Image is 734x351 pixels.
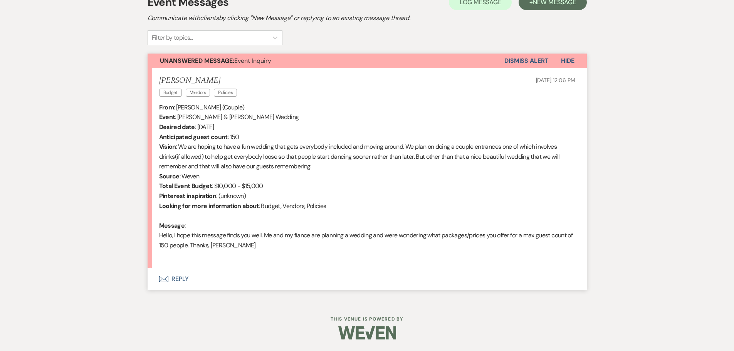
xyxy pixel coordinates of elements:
[549,54,587,68] button: Hide
[160,57,234,65] strong: Unanswered Message:
[148,268,587,290] button: Reply
[159,102,575,260] div: : [PERSON_NAME] (Couple) : [PERSON_NAME] & [PERSON_NAME] Wedding : [DATE] : 150 : We are hoping t...
[159,89,182,97] span: Budget
[159,113,175,121] b: Event
[159,76,241,86] h5: [PERSON_NAME]
[152,33,193,42] div: Filter by topics...
[536,77,575,84] span: [DATE] 12:06 PM
[214,89,237,97] span: Policies
[159,123,195,131] b: Desired date
[148,54,504,68] button: Unanswered Message:Event Inquiry
[148,13,587,23] h2: Communicate with clients by clicking "New Message" or replying to an existing message thread.
[159,143,176,151] b: Vision
[159,222,185,230] b: Message
[561,57,574,65] span: Hide
[159,172,180,180] b: Source
[159,182,212,190] b: Total Event Budget
[159,133,228,141] b: Anticipated guest count
[338,319,396,346] img: Weven Logo
[504,54,549,68] button: Dismiss Alert
[159,202,259,210] b: Looking for more information about
[186,89,210,97] span: Vendors
[159,103,174,111] b: From
[159,192,217,200] b: Pinterest inspiration
[160,57,271,65] span: Event Inquiry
